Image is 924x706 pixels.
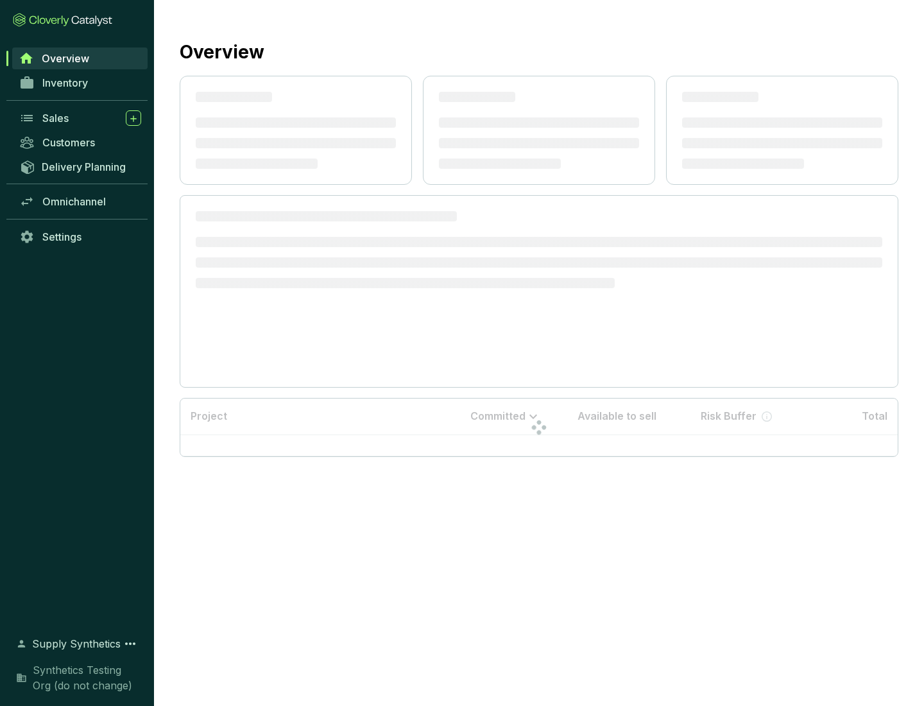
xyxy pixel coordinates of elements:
span: Overview [42,52,89,65]
span: Synthetics Testing Org (do not change) [33,662,141,693]
span: Inventory [42,76,88,89]
span: Customers [42,136,95,149]
span: Omnichannel [42,195,106,208]
span: Sales [42,112,69,125]
span: Settings [42,230,81,243]
a: Overview [12,47,148,69]
a: Omnichannel [13,191,148,212]
a: Inventory [13,72,148,94]
a: Sales [13,107,148,129]
span: Supply Synthetics [32,636,121,651]
a: Settings [13,226,148,248]
h2: Overview [180,39,264,65]
a: Delivery Planning [13,156,148,177]
span: Delivery Planning [42,160,126,173]
a: Customers [13,132,148,153]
